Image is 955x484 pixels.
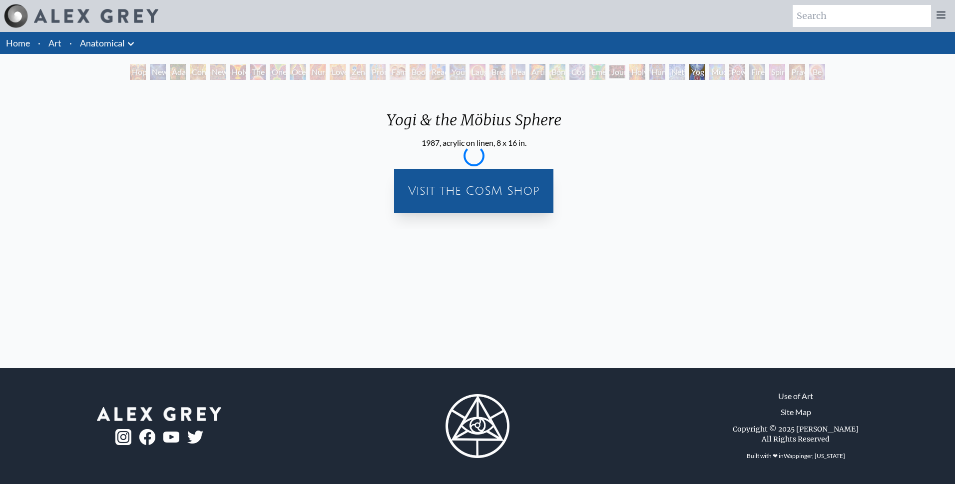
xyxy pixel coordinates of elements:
a: Visit the CoSM Shop [400,175,547,207]
div: Holy Grail [230,64,246,80]
a: Wappinger, [US_STATE] [784,452,845,460]
div: Nursing [310,64,326,80]
div: Emerald Grail [589,64,605,80]
div: Praying Hands [789,64,805,80]
a: Home [6,37,30,48]
div: Healing [509,64,525,80]
div: Journey of the Wounded Healer [609,64,625,80]
div: Adam & Eve [170,64,186,80]
li: · [34,32,44,54]
a: Site Map [781,406,811,418]
div: Copyright © 2025 [PERSON_NAME] [733,424,859,434]
img: fb-logo.png [139,429,155,445]
a: Anatomical [80,36,125,50]
div: Power to the Peaceful [729,64,745,80]
img: twitter-logo.png [187,431,203,444]
div: Networks [669,64,685,80]
div: Ocean of Love Bliss [290,64,306,80]
div: Cosmic Lovers [569,64,585,80]
div: New Man New Woman [210,64,226,80]
a: Art [48,36,61,50]
div: Hope [130,64,146,80]
div: Be a Good Human Being [809,64,825,80]
div: Human Geometry [649,64,665,80]
div: Family [390,64,406,80]
div: Bond [549,64,565,80]
div: 1987, acrylic on linen, 8 x 16 in. [379,137,569,149]
div: Yogi & the Möbius Sphere [689,64,705,80]
div: Artist's Hand [529,64,545,80]
div: One Taste [270,64,286,80]
div: Holy Fire [629,64,645,80]
div: New Man [DEMOGRAPHIC_DATA]: [DEMOGRAPHIC_DATA] Mind [150,64,166,80]
div: Firewalking [749,64,765,80]
img: youtube-logo.png [163,432,179,443]
div: Laughing Man [470,64,485,80]
div: Breathing [489,64,505,80]
div: Reading [430,64,446,80]
div: Built with ❤ in [743,448,849,464]
div: Love Circuit [330,64,346,80]
img: ig-logo.png [115,429,131,445]
div: Boo-boo [410,64,426,80]
div: The Kiss [250,64,266,80]
a: Use of Art [778,390,813,402]
input: Search [793,5,931,27]
li: · [65,32,76,54]
div: Young & Old [450,64,466,80]
div: Mudra [709,64,725,80]
div: Zena Lotus [350,64,366,80]
div: Spirit Animates the Flesh [769,64,785,80]
div: All Rights Reserved [762,434,830,444]
div: Contemplation [190,64,206,80]
div: Promise [370,64,386,80]
div: Yogi & the Möbius Sphere [379,111,569,137]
